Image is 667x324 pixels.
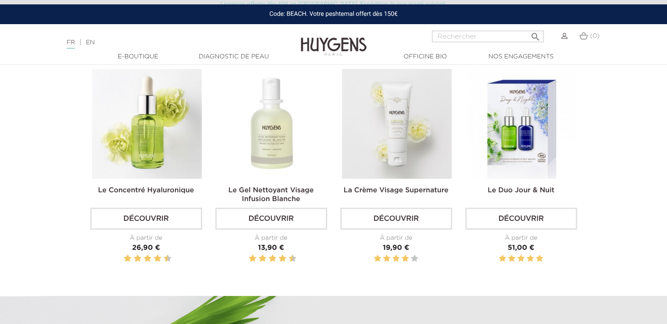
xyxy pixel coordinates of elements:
[247,253,248,264] label: 1
[499,253,506,264] label: 1
[590,33,599,39] span: (0)
[280,253,285,264] label: 8
[146,253,150,264] label: 6
[62,37,271,48] div: |
[132,253,133,264] label: 3
[517,253,524,264] label: 3
[530,29,540,40] i: 
[467,69,577,179] img: Le Duo Jour & Nuit
[465,234,577,243] div: À partir de
[290,253,295,264] label: 10
[215,208,327,230] a: Découvrir
[383,253,390,264] label: 2
[215,234,327,243] div: À partir de
[301,23,367,57] img: Huygens
[257,253,258,264] label: 3
[411,253,418,264] label: 5
[162,253,164,264] label: 9
[155,253,160,264] label: 8
[142,253,143,264] label: 5
[98,187,194,194] a: Le Concentré Hyaluronique
[267,253,268,264] label: 5
[383,245,409,252] span: 19,90 €
[136,253,140,264] label: 4
[86,40,95,46] a: EN
[287,253,289,264] label: 9
[250,253,255,264] label: 2
[217,69,327,179] img: Le Gel Nettoyant Visage Infusion Blanche 250ml
[374,253,381,264] label: 1
[508,253,515,264] label: 2
[125,253,130,264] label: 2
[342,69,452,179] img: La Crème Visage Supernature
[340,208,452,230] a: Découvrir
[382,52,469,61] a: Officine Bio
[94,52,182,61] a: E-Boutique
[165,253,170,264] label: 10
[90,234,202,243] div: À partir de
[340,234,452,243] div: À partir de
[260,253,265,264] label: 4
[122,253,123,264] label: 1
[488,187,554,194] a: Le Duo Jour & Nuit
[271,253,275,264] label: 6
[277,253,278,264] label: 7
[402,253,409,264] label: 4
[477,52,565,61] a: Nos engagements
[508,245,535,252] span: 51,00 €
[536,253,543,264] label: 5
[527,253,534,264] label: 4
[190,52,278,61] a: Diagnostic de peau
[343,187,448,194] a: La Crème Visage Supernature
[152,253,153,264] label: 7
[228,187,314,203] a: Le Gel Nettoyant Visage Infusion Blanche
[132,245,160,252] span: 26,90 €
[90,208,202,230] a: Découvrir
[392,253,399,264] label: 3
[465,208,577,230] a: Découvrir
[527,28,543,40] button: 
[67,40,75,49] a: FR
[258,245,284,252] span: 13,90 €
[432,31,544,42] input: Rechercher
[92,69,202,179] img: Le Concentré Hyaluronique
